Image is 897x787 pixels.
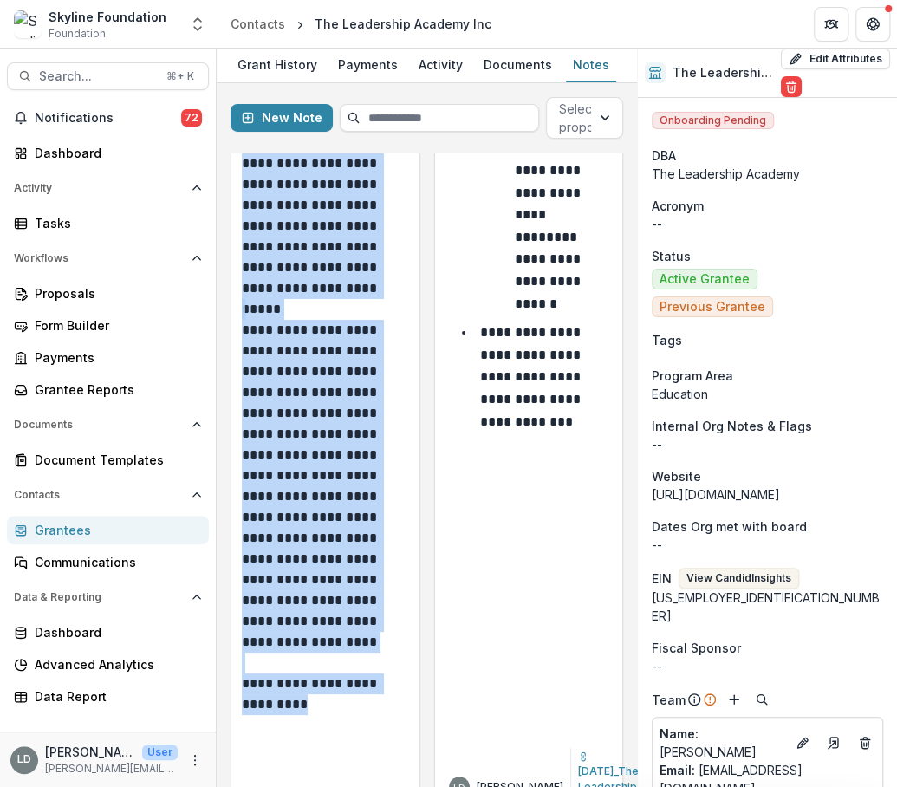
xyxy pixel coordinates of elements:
div: Skyline Foundation [49,8,166,26]
span: Workflows [14,252,185,264]
span: Internal Org Notes & Flags [652,417,812,435]
button: New Note [231,104,333,132]
span: Documents [14,419,185,431]
div: Payments [35,348,195,367]
a: Documents [477,49,559,82]
div: Payments [331,52,405,77]
button: Edit [792,732,813,753]
div: Advanced Analytics [35,655,195,673]
a: Grant History [231,49,324,82]
span: Active Grantee [660,272,750,287]
nav: breadcrumb [224,11,498,36]
div: Communications [35,553,195,571]
div: Dashboard [35,623,195,641]
p: -- [652,435,883,453]
span: Email: [660,763,695,777]
p: EIN [652,569,672,588]
div: [US_EMPLOYER_IDENTIFICATION_NUMBER] [652,589,883,625]
button: Notifications72 [7,104,209,132]
button: Search... [7,62,209,90]
button: Open Activity [7,174,209,202]
div: -- [652,657,883,675]
div: Notes [566,52,616,77]
span: Search... [39,69,156,84]
a: Dashboard [7,618,209,647]
p: Education [652,385,883,403]
div: Activity [412,52,470,77]
div: Grant History [231,52,324,77]
button: Add [724,689,744,710]
a: Payments [7,343,209,372]
a: [URL][DOMAIN_NAME] [652,487,780,502]
p: -- [652,215,883,233]
p: [PERSON_NAME][EMAIL_ADDRESS][DOMAIN_NAME] [45,761,178,777]
p: [PERSON_NAME] [45,743,135,761]
span: Dates Org met with board [652,517,807,536]
span: Name : [660,726,699,741]
a: Data Report [7,682,209,711]
img: Skyline Foundation [14,10,42,38]
span: Website [652,467,701,485]
p: User [142,745,178,760]
p: Team [652,691,686,709]
span: Program Area [652,367,733,385]
a: Document Templates [7,446,209,474]
span: Data & Reporting [14,591,185,603]
button: Open Documents [7,411,209,439]
span: Previous Grantee [660,300,765,315]
div: Grantee Reports [35,380,195,399]
a: Grantee Reports [7,375,209,404]
button: More [185,750,205,771]
div: Proposals [35,284,195,302]
a: Payments [331,49,405,82]
button: View CandidInsights [679,568,799,589]
button: Edit Attributes [781,49,890,69]
button: Open Contacts [7,481,209,509]
button: Open entity switcher [185,7,210,42]
a: Go to contact [820,729,848,757]
div: The Leadership Academy Inc [315,15,491,33]
span: Tags [652,331,682,349]
p: -- [652,536,883,554]
span: Status [652,247,691,265]
div: Contacts [231,15,285,33]
button: Partners [814,7,848,42]
a: Name: [PERSON_NAME] [660,725,785,761]
a: Dashboard [7,139,209,167]
a: Notes [566,49,616,82]
div: Dashboard [35,144,195,162]
h2: The Leadership Academy Inc [673,66,774,81]
span: Onboarding Pending [652,112,774,129]
a: Activity [412,49,470,82]
span: DBA [652,146,676,165]
button: Open Data & Reporting [7,583,209,611]
button: Get Help [855,7,890,42]
button: Deletes [855,732,875,753]
div: Documents [477,52,559,77]
span: Fiscal Sponsor [652,639,741,657]
button: Delete [781,76,802,97]
a: Form Builder [7,311,209,340]
a: Communications [7,548,209,576]
div: The Leadership Academy [652,165,883,183]
div: Form Builder [35,316,195,335]
div: Grantees [35,521,195,539]
span: Activity [14,182,185,194]
span: Notifications [35,111,181,126]
div: Document Templates [35,451,195,469]
span: Acronym [652,197,704,215]
span: 72 [181,109,202,127]
div: Data Report [35,687,195,706]
a: Proposals [7,279,209,308]
span: Foundation [49,26,106,42]
div: ⌘ + K [163,67,198,86]
p: [PERSON_NAME] [660,725,785,761]
a: Advanced Analytics [7,650,209,679]
a: Tasks [7,209,209,237]
a: Grantees [7,516,209,544]
button: Open Workflows [7,244,209,272]
button: Search [751,689,772,710]
div: Tasks [35,214,195,232]
span: Contacts [14,489,185,501]
div: Select proposal [559,100,610,136]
